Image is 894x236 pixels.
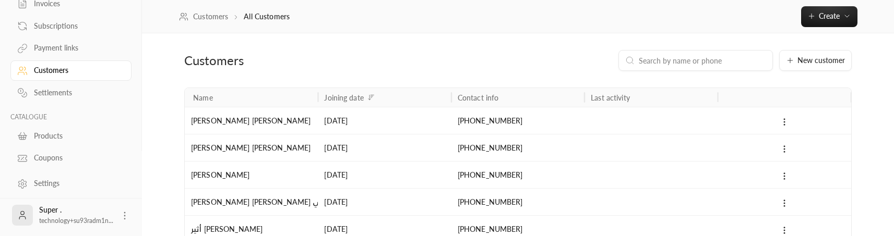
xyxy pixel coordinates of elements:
button: Sort [365,91,377,104]
p: All Customers [244,11,290,22]
div: Coupons [34,153,118,163]
a: Subscriptions [10,16,132,36]
div: [PERSON_NAME] [191,162,312,188]
a: Customers [10,60,132,81]
div: [PHONE_NUMBER] [458,107,578,134]
a: Settings [10,173,132,194]
a: Products [10,126,132,146]
div: Name [193,93,213,102]
span: Create [819,11,840,20]
div: Contact info [458,93,498,102]
div: Customers [34,65,118,76]
div: Payment links [34,43,118,53]
a: Coupons [10,148,132,168]
button: New customer [779,50,852,71]
div: [PERSON_NAME] [PERSON_NAME] العتيبي [191,189,312,215]
div: Joining date [324,93,363,102]
div: [DATE] [324,162,445,188]
div: [PERSON_NAME] [PERSON_NAME] [191,134,312,161]
div: [PHONE_NUMBER] [458,189,578,215]
div: Subscriptions [34,21,118,31]
span: New customer [797,57,845,64]
div: Super . [39,205,113,226]
div: Customers [184,52,400,69]
span: technology+su93radm1n... [39,217,113,225]
div: [PERSON_NAME] [PERSON_NAME] [191,107,312,134]
p: CATALOGUE [10,113,132,121]
div: [PHONE_NUMBER] [458,162,578,188]
div: [PHONE_NUMBER] [458,134,578,161]
div: Settlements [34,88,118,98]
div: [DATE] [324,107,445,134]
button: Create [801,6,857,27]
div: [DATE] [324,134,445,161]
input: Search by name or phone [639,55,766,66]
a: Customers [179,11,229,22]
a: Settlements [10,83,132,103]
nav: breadcrumb [179,11,290,22]
div: [DATE] [324,189,445,215]
div: Last activity [591,93,630,102]
div: Products [34,131,118,141]
div: Settings [34,178,118,189]
a: Payment links [10,38,132,58]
